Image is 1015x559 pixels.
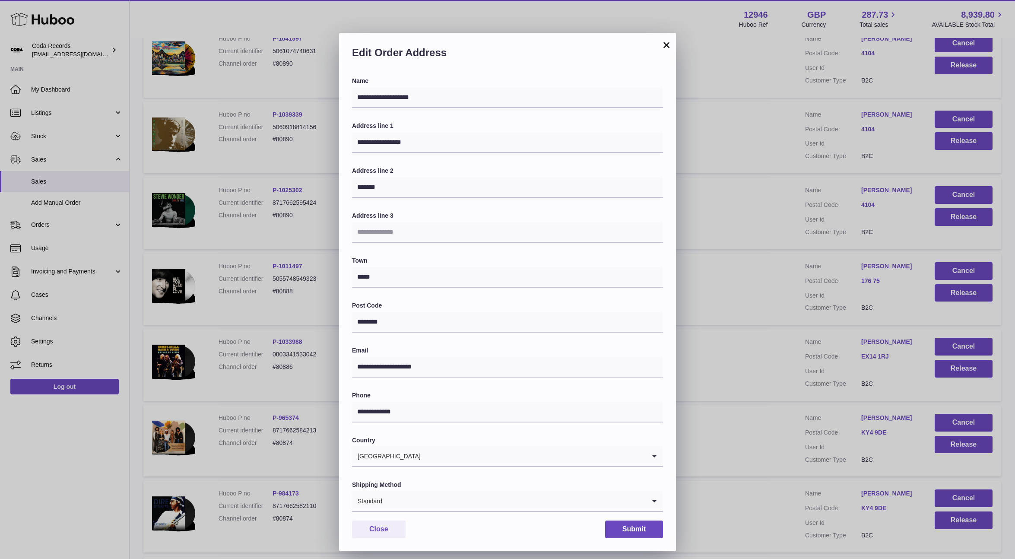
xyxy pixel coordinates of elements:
input: Search for option [421,446,646,466]
h2: Edit Order Address [352,46,663,64]
div: Search for option [352,446,663,467]
input: Search for option [383,491,646,511]
label: Address line 3 [352,212,663,220]
button: Close [352,521,406,538]
span: [GEOGRAPHIC_DATA] [352,446,421,466]
label: Town [352,257,663,265]
div: Search for option [352,491,663,512]
label: Address line 2 [352,167,663,175]
label: Phone [352,391,663,400]
label: Post Code [352,302,663,310]
button: × [661,40,672,50]
label: Email [352,346,663,355]
button: Submit [605,521,663,538]
span: Standard [352,491,383,511]
label: Address line 1 [352,122,663,130]
label: Shipping Method [352,481,663,489]
label: Name [352,77,663,85]
label: Country [352,436,663,445]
